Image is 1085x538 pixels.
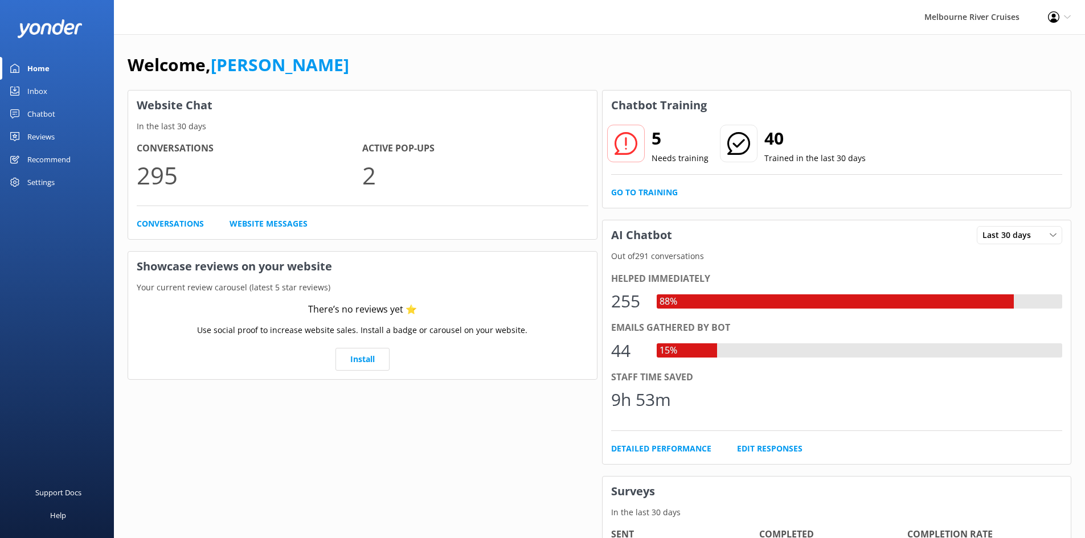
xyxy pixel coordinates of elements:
[17,19,83,38] img: yonder-white-logo.png
[128,91,597,120] h3: Website Chat
[27,57,50,80] div: Home
[764,125,866,152] h2: 40
[27,148,71,171] div: Recommend
[603,91,715,120] h3: Chatbot Training
[652,152,709,165] p: Needs training
[230,217,308,230] a: Website Messages
[362,156,588,194] p: 2
[603,506,1071,519] p: In the last 30 days
[657,343,680,358] div: 15%
[211,53,349,76] a: [PERSON_NAME]
[603,477,1071,506] h3: Surveys
[611,272,1063,286] div: Helped immediately
[27,80,47,102] div: Inbox
[27,171,55,194] div: Settings
[50,504,66,527] div: Help
[137,217,204,230] a: Conversations
[611,288,645,315] div: 255
[657,294,680,309] div: 88%
[982,229,1038,241] span: Last 30 days
[128,252,597,281] h3: Showcase reviews on your website
[611,186,678,199] a: Go to Training
[611,386,671,413] div: 9h 53m
[603,250,1071,262] p: Out of 291 conversations
[603,220,681,250] h3: AI Chatbot
[137,141,362,156] h4: Conversations
[611,337,645,364] div: 44
[764,152,866,165] p: Trained in the last 30 days
[128,51,349,79] h1: Welcome,
[611,370,1063,385] div: Staff time saved
[362,141,588,156] h4: Active Pop-ups
[335,348,390,371] a: Install
[27,125,55,148] div: Reviews
[197,324,527,336] p: Use social proof to increase website sales. Install a badge or carousel on your website.
[137,156,362,194] p: 295
[652,125,709,152] h2: 5
[128,120,597,133] p: In the last 30 days
[27,102,55,125] div: Chatbot
[35,481,81,504] div: Support Docs
[308,302,417,317] div: There’s no reviews yet ⭐
[611,442,711,455] a: Detailed Performance
[611,321,1063,335] div: Emails gathered by bot
[737,442,803,455] a: Edit Responses
[128,281,597,294] p: Your current review carousel (latest 5 star reviews)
